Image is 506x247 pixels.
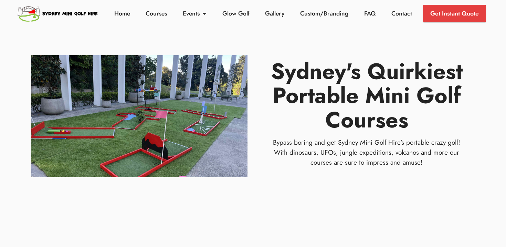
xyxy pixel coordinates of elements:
p: Bypass boring and get Sydney Mini Golf Hire's portable crazy golf! With dinosaurs, UFOs, jungle e... [270,137,464,167]
img: Sydney Mini Golf Hire [17,3,99,23]
a: Courses [144,9,169,18]
a: Events [181,9,209,18]
img: Mini Golf Courses [31,55,247,177]
a: FAQ [362,9,378,18]
a: Contact [389,9,414,18]
a: Gallery [263,9,286,18]
a: Home [112,9,132,18]
a: Glow Golf [220,9,251,18]
strong: Sydney's Quirkiest Portable Mini Golf Courses [271,55,463,136]
a: Custom/Branding [298,9,350,18]
a: Get Instant Quote [423,5,486,22]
